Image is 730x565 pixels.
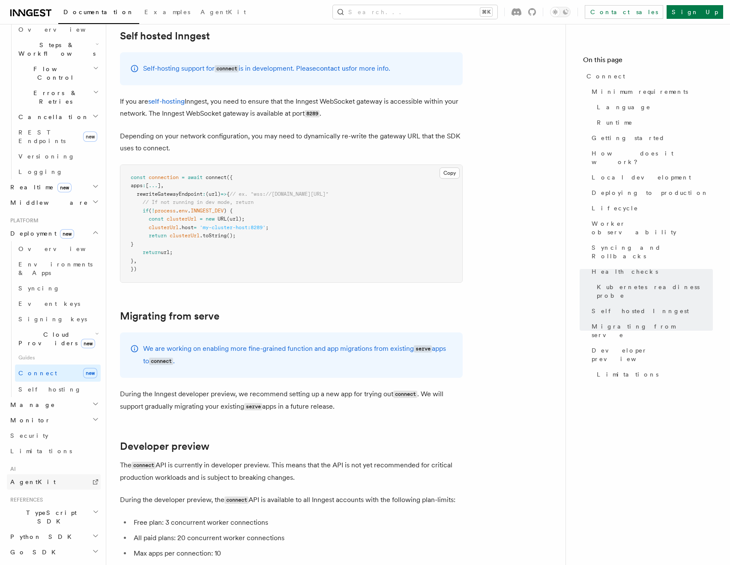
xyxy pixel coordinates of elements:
[440,167,460,179] button: Copy
[227,174,233,180] span: ({
[393,391,417,398] code: connect
[194,224,197,230] span: =
[18,316,87,323] span: Signing keys
[15,327,101,351] button: Cloud Providersnew
[480,8,492,16] kbd: ⌘K
[57,183,72,192] span: new
[15,113,89,121] span: Cancellation
[143,249,161,255] span: return
[200,233,227,239] span: .toString
[149,216,164,222] span: const
[597,283,713,300] span: Kubernetes readiness probe
[592,243,713,260] span: Syncing and Rollbacks
[7,443,101,459] a: Limitations
[143,343,452,368] p: We are working on enabling more fine-grained function and app migrations from existing apps to .
[7,428,101,443] a: Security
[588,185,713,200] a: Deploying to production
[149,224,179,230] span: clusterUrl
[588,264,713,279] a: Health checks
[597,103,651,111] span: Language
[144,9,190,15] span: Examples
[597,118,633,127] span: Runtime
[149,182,158,188] span: ...
[15,37,101,61] button: Steps & Workflows
[161,249,173,255] span: url;
[588,84,713,99] a: Minimum requirements
[120,494,463,506] p: During the developer preview, the API is available to all Inngest accounts with the following pla...
[131,266,137,272] span: })
[83,368,97,378] span: new
[218,216,227,222] span: URL
[15,85,101,109] button: Errors & Retries
[7,474,101,490] a: AgentKit
[10,432,48,439] span: Security
[200,224,266,230] span: 'my-cluster-host:8289'
[83,132,97,142] span: new
[195,3,251,23] a: AgentKit
[152,208,155,214] span: !
[588,303,713,319] a: Self hosted Inngest
[158,182,161,188] span: ]
[224,496,248,504] code: connect
[588,146,713,170] a: How does it work?
[414,345,432,353] code: serve
[15,41,96,58] span: Steps & Workflows
[7,229,74,238] span: Deployment
[206,174,227,180] span: connect
[227,216,245,222] span: (url);
[7,179,101,195] button: Realtimenew
[597,370,658,379] span: Limitations
[15,89,93,106] span: Errors & Retries
[593,367,713,382] a: Limitations
[592,134,665,142] span: Getting started
[15,149,101,164] a: Versioning
[15,241,101,257] a: Overview
[7,508,93,526] span: TypeScript SDK
[588,200,713,216] a: Lifecycle
[120,30,210,42] a: Self hosted Inngest
[18,285,60,292] span: Syncing
[120,130,463,154] p: Depending on your network configuration, you may need to dynamically re-write the gateway URL tha...
[7,529,101,544] button: Python SDK
[592,149,713,166] span: How does it work?
[7,195,101,210] button: Middleware
[149,358,173,365] code: connect
[143,63,390,75] p: Self-hosting support for is in development. Please for more info.
[167,216,197,222] span: clusterUrl
[266,224,269,230] span: ;
[131,517,463,529] li: Free plan: 3 concurrent worker connections
[182,174,185,180] span: =
[120,388,463,413] p: During the Inngest developer preview, we recommend setting up a new app for trying out . We will ...
[593,115,713,130] a: Runtime
[131,241,134,247] span: }
[550,7,571,17] button: Toggle dark mode
[583,69,713,84] a: Connect
[592,346,713,363] span: Developer preview
[588,343,713,367] a: Developer preview
[215,65,239,72] code: connect
[206,216,215,222] span: new
[18,245,107,252] span: Overview
[120,310,219,322] a: Migrating from serve
[131,547,463,559] li: Max apps per connection: 10
[170,233,200,239] span: clusterUrl
[143,199,254,205] span: // If not running in dev mode, return
[588,240,713,264] a: Syncing and Rollbacks
[667,5,723,19] a: Sign Up
[63,9,134,15] span: Documentation
[149,233,167,239] span: return
[155,208,176,214] span: process
[585,5,663,19] a: Contact sales
[206,191,221,197] span: (url)
[15,365,101,382] a: Connectnew
[227,191,230,197] span: {
[7,544,101,560] button: Go SDK
[15,296,101,311] a: Event keys
[7,183,72,191] span: Realtime
[120,96,463,120] p: If you are Inngest, you need to ensure that the Inngest WebSocket gateway is accessible within yo...
[227,233,236,239] span: ();
[18,26,107,33] span: Overview
[316,64,349,72] a: contact us
[134,258,137,264] span: ,
[586,72,625,81] span: Connect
